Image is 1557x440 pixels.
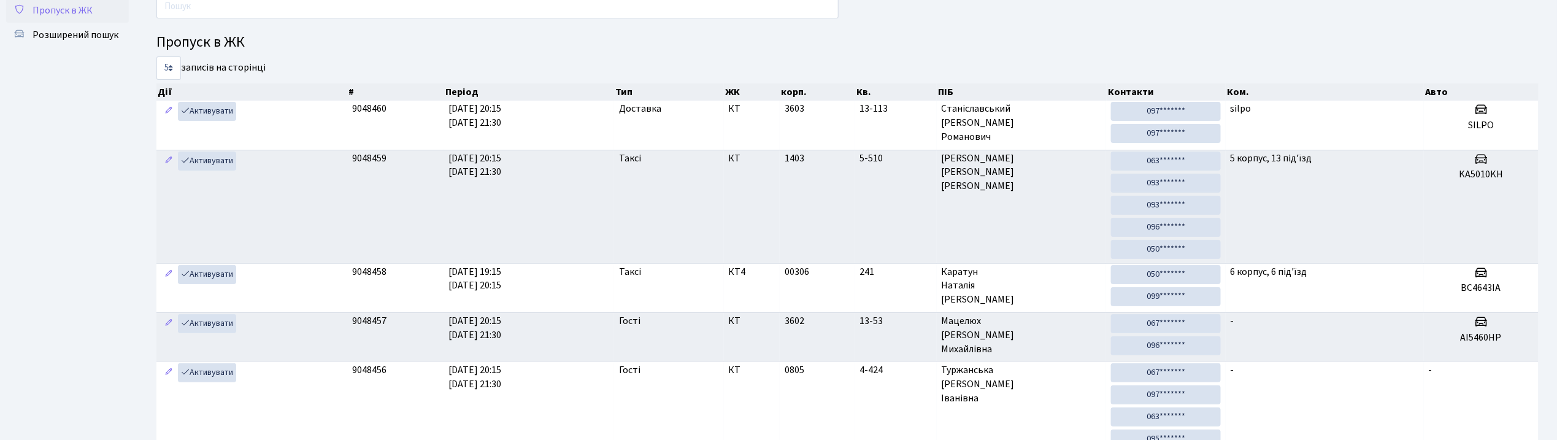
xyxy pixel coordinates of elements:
[178,314,236,333] a: Активувати
[1429,363,1432,377] span: -
[619,265,641,279] span: Таксі
[785,363,804,377] span: 0805
[444,83,615,101] th: Період
[352,363,386,377] span: 9048456
[780,83,855,101] th: корп.
[1231,265,1307,279] span: 6 корпус, 6 під'їзд
[855,83,937,101] th: Кв.
[33,28,118,42] span: Розширений пошук
[729,152,775,166] span: КТ
[860,265,932,279] span: 241
[156,56,181,80] select: записів на сторінці
[178,363,236,382] a: Активувати
[1429,169,1534,180] h5: KA5010KH
[785,102,804,115] span: 3603
[347,83,444,101] th: #
[161,102,176,121] a: Редагувати
[860,314,932,328] span: 13-53
[942,265,1102,307] span: Каратун Наталія [PERSON_NAME]
[449,102,502,129] span: [DATE] 20:15 [DATE] 21:30
[449,152,502,179] span: [DATE] 20:15 [DATE] 21:30
[785,152,804,165] span: 1403
[619,152,641,166] span: Таксі
[156,34,1539,52] h4: Пропуск в ЖК
[449,314,502,342] span: [DATE] 20:15 [DATE] 21:30
[1429,282,1534,294] h5: ВС4643ІА
[449,363,502,391] span: [DATE] 20:15 [DATE] 21:30
[1231,102,1251,115] span: silpo
[161,314,176,333] a: Редагувати
[352,265,386,279] span: 9048458
[178,102,236,121] a: Активувати
[942,314,1102,357] span: Мацелюх [PERSON_NAME] Михайлівна
[860,152,932,166] span: 5-510
[619,314,640,328] span: Гості
[1226,83,1424,101] th: Ком.
[161,265,176,284] a: Редагувати
[937,83,1107,101] th: ПІБ
[860,363,932,377] span: 4-424
[785,265,809,279] span: 00306
[729,314,775,328] span: КТ
[449,265,502,293] span: [DATE] 19:15 [DATE] 20:15
[615,83,724,101] th: Тип
[156,83,347,101] th: Дії
[161,363,176,382] a: Редагувати
[942,363,1102,406] span: Туржанська [PERSON_NAME] Іванівна
[619,363,640,377] span: Гості
[942,152,1102,194] span: [PERSON_NAME] [PERSON_NAME] [PERSON_NAME]
[178,265,236,284] a: Активувати
[352,152,386,165] span: 9048459
[1231,363,1234,377] span: -
[1231,314,1234,328] span: -
[33,4,93,17] span: Пропуск в ЖК
[352,102,386,115] span: 9048460
[1429,120,1534,131] h5: SILPO
[1107,83,1226,101] th: Контакти
[619,102,661,116] span: Доставка
[352,314,386,328] span: 9048457
[729,102,775,116] span: КТ
[729,265,775,279] span: КТ4
[1231,152,1312,165] span: 5 корпус, 13 під'їзд
[724,83,780,101] th: ЖК
[860,102,932,116] span: 13-113
[942,102,1102,144] span: Станіславський [PERSON_NAME] Романович
[161,152,176,171] a: Редагувати
[1429,332,1534,344] h5: АІ5460НР
[6,23,129,47] a: Розширений пошук
[785,314,804,328] span: 3602
[729,363,775,377] span: КТ
[178,152,236,171] a: Активувати
[1424,83,1539,101] th: Авто
[156,56,266,80] label: записів на сторінці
